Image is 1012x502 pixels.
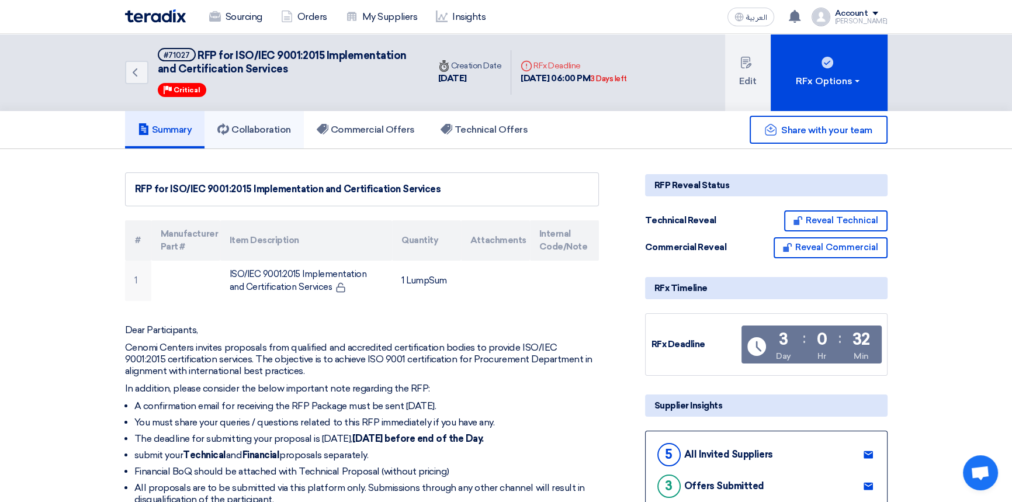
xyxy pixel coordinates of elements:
p: In addition, please consider the below important note regarding the RFP: [125,383,599,394]
h5: Summary [138,124,192,136]
div: RFP for ISO/IEC 9001:2015 Implementation and Certification Services [135,182,589,196]
div: RFx Options [796,74,862,88]
span: RFP for ISO/IEC 9001:2015 Implementation and Certification Services [158,49,407,75]
th: Attachments [461,220,530,261]
div: Commercial Reveal [645,241,733,254]
strong: [DATE] before end of the Day. [352,433,484,444]
img: profile_test.png [812,8,830,26]
div: 32 [852,331,870,348]
a: Commercial Offers [304,111,428,148]
th: # [125,220,151,261]
a: Sourcing [200,4,272,30]
div: Creation Date [438,60,502,72]
span: Critical [174,86,200,94]
a: Orders [272,4,337,30]
a: Summary [125,111,205,148]
th: Item Description [220,220,392,261]
div: 3 [779,331,788,348]
td: 1 LumpSum [392,261,461,301]
button: العربية [727,8,774,26]
li: Financial BoQ should be attached with Technical Proposal (without pricing) [134,466,599,477]
td: ISO/IEC 9001:2015 Implementation and Certification Services [220,261,392,301]
h5: RFP for ISO/IEC 9001:2015 Implementation and Certification Services [158,48,415,77]
div: Technical Reveal [645,214,733,227]
button: Reveal Commercial [774,237,888,258]
div: 3 [657,475,681,498]
div: [PERSON_NAME] [835,18,888,25]
strong: Financial [242,449,279,461]
h5: Technical Offers [441,124,528,136]
div: RFx Deadline [521,60,627,72]
h5: Commercial Offers [317,124,415,136]
td: 1 [125,261,151,301]
div: : [838,328,841,349]
div: Supplier Insights [645,394,888,417]
strong: Technical [183,449,226,461]
li: A confirmation email for receiving the RFP Package must be sent [DATE]. [134,400,599,412]
div: RFx Deadline [651,338,739,351]
p: Dear Participants, [125,324,599,336]
div: : [802,328,805,349]
img: Teradix logo [125,9,186,23]
button: Edit [725,34,771,111]
button: Reveal Technical [784,210,888,231]
a: Open chat [963,455,998,490]
div: 0 [816,331,827,348]
li: You must share your queries / questions related to this RFP immediately if you have any. [134,417,599,428]
a: Technical Offers [428,111,540,148]
th: Internal Code/Note [530,220,599,261]
div: [DATE] [438,72,502,85]
th: Manufacturer Part # [151,220,220,261]
a: My Suppliers [337,4,427,30]
div: 3 Days left [590,73,627,85]
div: 5 [657,443,681,466]
div: Hr [817,350,826,362]
h5: Collaboration [217,124,291,136]
div: Account [835,9,868,19]
div: Min [854,350,869,362]
div: RFx Timeline [645,277,888,299]
li: submit your and proposals separately. [134,449,599,461]
span: العربية [746,13,767,22]
a: Insights [427,4,495,30]
th: Quantity [392,220,461,261]
div: RFP Reveal Status [645,174,888,196]
div: Offers Submitted [684,480,764,491]
div: #71027 [164,51,190,59]
li: The deadline for submitting your proposal is [DATE], [134,433,599,445]
button: RFx Options [771,34,888,111]
div: [DATE] 06:00 PM [521,72,627,85]
div: All Invited Suppliers [684,449,773,460]
span: Share with your team [781,124,872,136]
div: Day [776,350,791,362]
p: Cenomi Centers invites proposals from qualified and accredited certification bodies to provide IS... [125,342,599,377]
a: Collaboration [205,111,304,148]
